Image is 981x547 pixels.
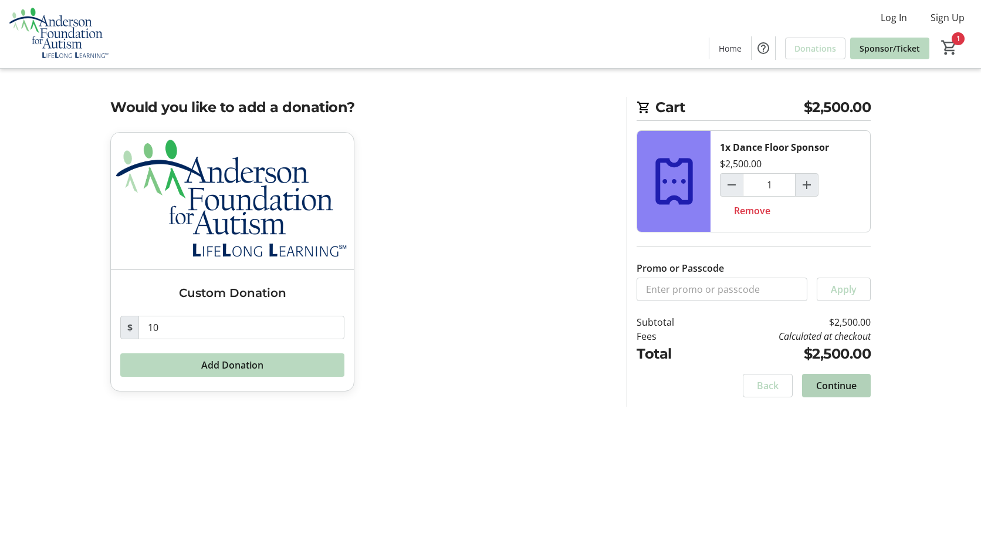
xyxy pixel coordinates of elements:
button: Continue [802,374,871,397]
input: Donation Amount [138,316,344,339]
button: Help [752,36,775,60]
button: Log In [871,8,916,27]
span: Home [719,42,742,55]
button: Back [743,374,793,397]
button: Apply [817,278,871,301]
a: Home [709,38,751,59]
span: Add Donation [201,358,263,372]
td: Total [637,343,705,364]
button: Sign Up [921,8,974,27]
span: $2,500.00 [804,97,871,118]
div: 1x Dance Floor Sponsor [720,140,829,154]
a: Donations [785,38,845,59]
span: Back [757,379,779,393]
div: $2,500.00 [720,157,762,171]
td: $2,500.00 [705,343,871,364]
td: Fees [637,329,705,343]
button: Decrement by one [720,174,743,196]
td: Calculated at checkout [705,329,871,343]
span: Remove [734,204,770,218]
span: $ [120,316,139,339]
h3: Custom Donation [120,284,344,302]
button: Add Donation [120,353,344,377]
span: Sponsor/Ticket [860,42,920,55]
input: Enter promo or passcode [637,278,807,301]
span: Log In [881,11,907,25]
h2: Would you like to add a donation? [110,97,613,118]
span: Apply [831,282,857,296]
td: $2,500.00 [705,315,871,329]
button: Cart [939,37,960,58]
img: Anderson Foundation for Autism 's Logo [7,5,111,63]
h2: Cart [637,97,871,121]
button: Increment by one [796,174,818,196]
input: Dance Floor Sponsor Quantity [743,173,796,197]
img: Custom Donation [111,133,354,269]
label: Promo or Passcode [637,261,724,275]
td: Subtotal [637,315,705,329]
button: Remove [720,199,784,222]
span: Donations [794,42,836,55]
span: Sign Up [931,11,965,25]
a: Sponsor/Ticket [850,38,929,59]
span: Continue [816,379,857,393]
